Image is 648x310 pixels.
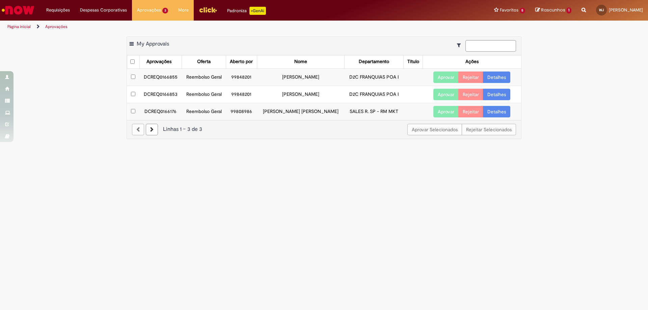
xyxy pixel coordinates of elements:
button: Rejeitar [458,89,483,100]
button: Aprovar [433,106,459,117]
a: Detalhes [483,72,510,83]
span: 1 [566,7,571,13]
td: SALES R. SP - RM MKT [345,103,404,120]
a: Detalhes [483,89,510,100]
a: Página inicial [7,24,31,29]
span: 5 [520,8,525,13]
span: Aprovações [137,7,161,13]
button: Aprovar [433,72,459,83]
td: D2C FRANQUIAS POA I [345,86,404,103]
div: Aberto por [230,58,253,65]
div: Departamento [359,58,389,65]
p: +GenAi [249,7,266,15]
span: 3 [162,8,168,13]
td: Reembolso Geral [182,68,226,86]
td: DCREQ0166176 [139,103,182,120]
div: Nome [294,58,307,65]
th: Aprovações [139,55,182,68]
span: WJ [599,8,604,12]
span: My Approvals [137,40,169,47]
i: Mostrar filtros para: Suas Solicitações [457,43,464,48]
div: Padroniza [227,7,266,15]
td: DCREQ0166853 [139,86,182,103]
a: Detalhes [483,106,510,117]
ul: Trilhas de página [5,21,427,33]
button: Aprovar [433,89,459,100]
span: Favoritos [500,7,518,13]
div: Título [407,58,419,65]
div: Ações [465,58,479,65]
td: Reembolso Geral [182,103,226,120]
td: Reembolso Geral [182,86,226,103]
span: More [178,7,189,13]
td: [PERSON_NAME] [PERSON_NAME] [257,103,344,120]
td: DCREQ0166855 [139,68,182,86]
div: Aprovações [146,58,171,65]
td: 99848201 [226,68,257,86]
img: ServiceNow [1,3,35,17]
td: 99848201 [226,86,257,103]
span: Requisições [46,7,70,13]
a: Aprovações [45,24,67,29]
button: Rejeitar [458,106,483,117]
img: click_logo_yellow_360x200.png [199,5,217,15]
td: [PERSON_NAME] [257,68,344,86]
td: 99808986 [226,103,257,120]
button: Rejeitar [458,72,483,83]
a: Rascunhos [535,7,571,13]
span: Despesas Corporativas [80,7,127,13]
span: Rascunhos [541,7,565,13]
div: Oferta [197,58,211,65]
div: Linhas 1 − 3 de 3 [132,125,516,133]
td: [PERSON_NAME] [257,86,344,103]
td: D2C FRANQUIAS POA I [345,68,404,86]
span: [PERSON_NAME] [609,7,643,13]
